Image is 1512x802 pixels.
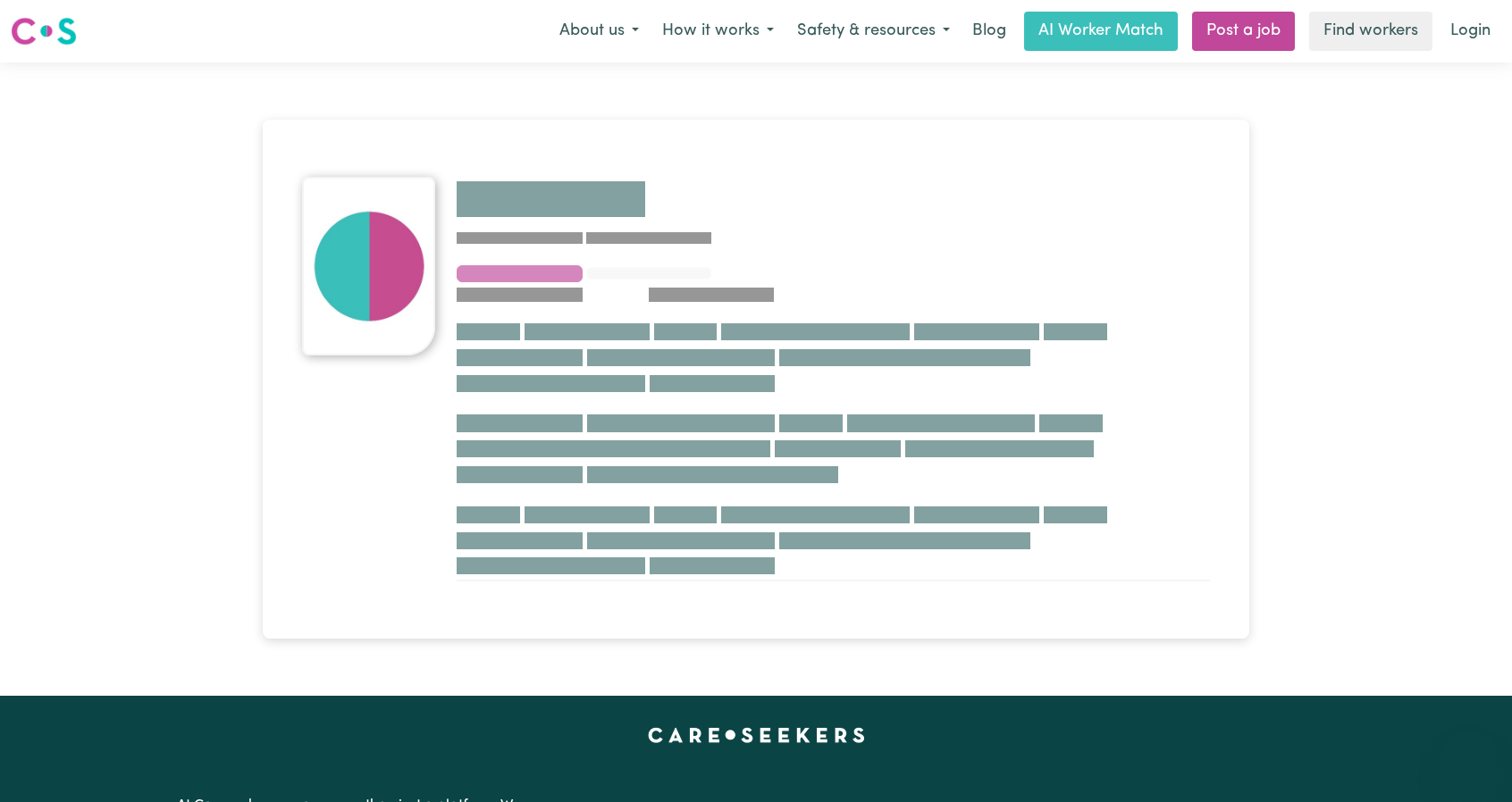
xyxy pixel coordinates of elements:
[785,13,962,50] button: Safety & resources
[11,15,77,47] img: Careseekers logo
[11,11,77,52] a: Careseekers logo
[1192,12,1295,51] a: Post a job
[1441,731,1498,788] iframe: Button to launch messaging window
[1440,12,1501,51] a: Login
[962,12,1017,51] a: Blog
[651,13,785,50] button: How it works
[1024,12,1178,51] a: AI Worker Match
[648,728,865,742] a: Careseekers home page
[1309,12,1432,51] a: Find workers
[548,13,651,50] button: About us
